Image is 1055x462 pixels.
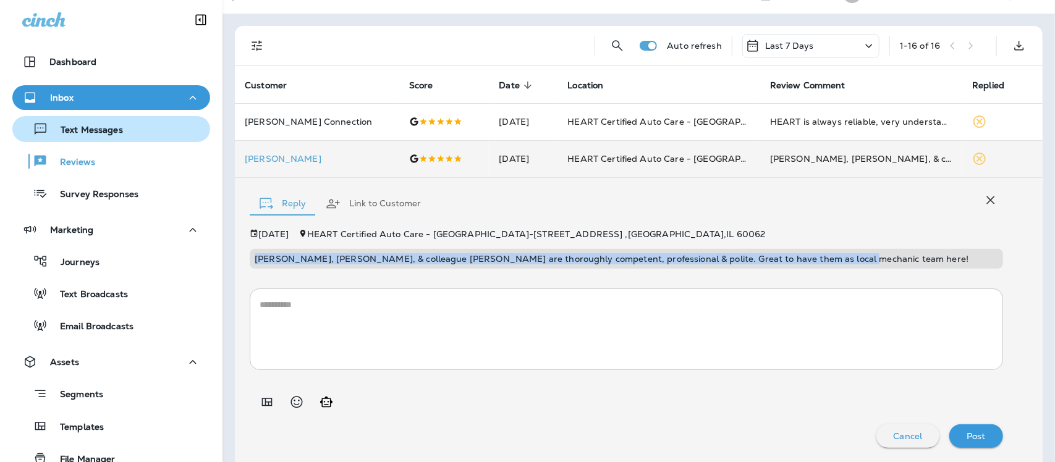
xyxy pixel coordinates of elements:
p: Templates [48,422,104,434]
span: HEART Certified Auto Care - [GEOGRAPHIC_DATA] [567,153,789,164]
div: 1 - 16 of 16 [900,41,940,51]
button: Dashboard [12,49,210,74]
button: Collapse Sidebar [184,7,218,32]
button: Email Broadcasts [12,313,210,338]
p: Text Messages [48,125,123,136]
button: Templates [12,413,210,439]
button: Cancel [876,424,940,448]
p: Dashboard [49,57,96,67]
p: Marketing [50,225,93,235]
button: Post [949,424,1003,448]
span: Date [499,80,520,91]
p: Auto refresh [667,41,722,51]
span: Review Comment [770,80,845,91]
span: Location [567,80,619,91]
button: Link to Customer [316,182,431,226]
p: Survey Responses [48,189,138,201]
div: Click to view Customer Drawer [245,154,389,164]
button: Filters [245,33,269,58]
button: Reviews [12,148,210,174]
p: [PERSON_NAME] [245,154,389,164]
button: Generate AI response [314,390,339,414]
p: Segments [48,389,103,401]
button: Text Broadcasts [12,280,210,306]
p: Inbox [50,93,74,103]
button: Inbox [12,85,210,110]
p: Cancel [894,431,923,441]
button: Journeys [12,248,210,274]
button: Survey Responses [12,180,210,206]
td: [DATE] [489,103,557,140]
button: Segments [12,380,210,407]
span: HEART Certified Auto Care - [GEOGRAPHIC_DATA] - [STREET_ADDRESS] , [GEOGRAPHIC_DATA] , IL 60062 [307,229,766,240]
button: Export as CSV [1007,33,1032,58]
span: Customer [245,80,303,91]
span: HEART Certified Auto Care - [GEOGRAPHIC_DATA] [567,116,789,127]
button: Search Reviews [605,33,630,58]
span: Review Comment [770,80,862,91]
p: Journeys [48,257,100,269]
span: Replied [972,80,1020,91]
span: Customer [245,80,287,91]
p: Assets [50,357,79,367]
p: Text Broadcasts [48,289,128,301]
p: Last 7 Days [765,41,814,51]
div: Armando, Jaime, & colleague Mechanic are thoroughly competent, professional & polite. Great to ha... [770,153,953,165]
button: Assets [12,350,210,374]
span: Score [409,80,449,91]
span: Location [567,80,603,91]
button: Add in a premade template [255,390,279,414]
span: Replied [972,80,1004,91]
p: Email Broadcasts [48,321,133,333]
button: Marketing [12,217,210,242]
div: HEART is always reliable, very understanding and responsible. Hard to find that in this kind of b... [770,115,953,128]
p: [PERSON_NAME], [PERSON_NAME], & colleague [PERSON_NAME] are thoroughly competent, professional & ... [255,254,998,264]
button: Reply [250,182,316,226]
span: Date [499,80,536,91]
button: Text Messages [12,116,210,142]
p: Post [967,431,986,441]
button: Select an emoji [284,390,309,414]
p: [DATE] [258,229,289,239]
p: [PERSON_NAME] Connection [245,117,389,127]
p: Reviews [48,157,95,169]
span: Score [409,80,433,91]
td: [DATE] [489,140,557,177]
